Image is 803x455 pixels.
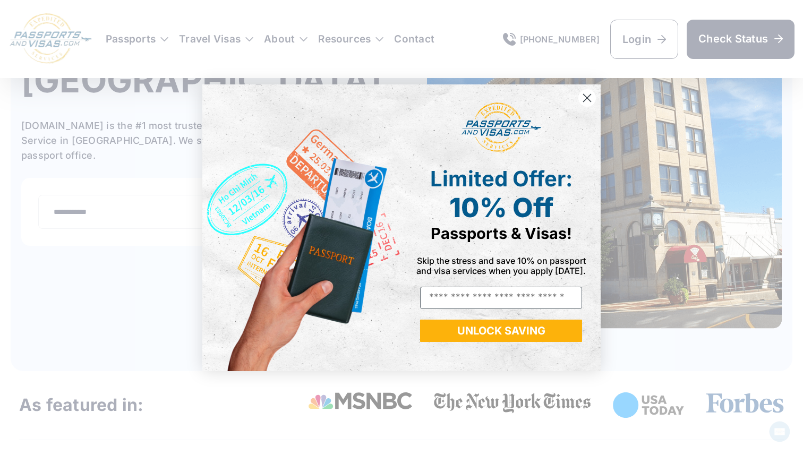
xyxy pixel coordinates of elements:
[578,89,596,107] button: Close dialog
[420,320,582,342] button: UNLOCK SAVING
[202,84,401,371] img: de9cda0d-0715-46ca-9a25-073762a91ba7.png
[767,419,792,444] iframe: Intercom live chat
[449,192,553,224] span: 10% Off
[462,102,541,152] img: passports and visas
[431,224,572,243] span: Passports & Visas!
[430,166,573,192] span: Limited Offer:
[416,255,586,276] span: Skip the stress and save 10% on passport and visa services when you apply [DATE].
